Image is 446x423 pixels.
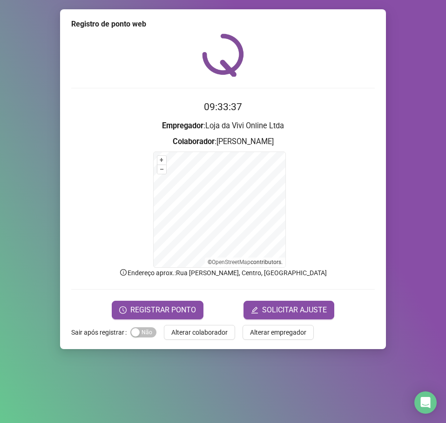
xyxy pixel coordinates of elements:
span: edit [251,306,258,314]
li: © contributors. [208,259,283,265]
span: Alterar empregador [250,327,306,337]
span: info-circle [119,268,128,277]
time: 09:33:37 [204,101,242,112]
span: REGISTRAR PONTO [130,304,196,316]
button: + [157,156,166,165]
button: – [157,165,166,174]
label: Sair após registrar [71,325,130,340]
span: SOLICITAR AJUSTE [262,304,327,316]
button: editSOLICITAR AJUSTE [243,301,334,319]
img: QRPoint [202,33,244,77]
strong: Empregador [162,121,203,130]
p: Endereço aprox. : Rua [PERSON_NAME], Centro, [GEOGRAPHIC_DATA] [71,268,375,278]
span: Alterar colaborador [171,327,228,337]
h3: : Loja da Vivi Online Ltda [71,120,375,132]
a: OpenStreetMap [212,259,250,265]
h3: : [PERSON_NAME] [71,136,375,148]
button: Alterar colaborador [164,325,235,340]
span: clock-circle [119,306,127,314]
div: Open Intercom Messenger [414,391,437,414]
strong: Colaborador [173,137,215,146]
div: Registro de ponto web [71,19,375,30]
button: Alterar empregador [243,325,314,340]
button: REGISTRAR PONTO [112,301,203,319]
